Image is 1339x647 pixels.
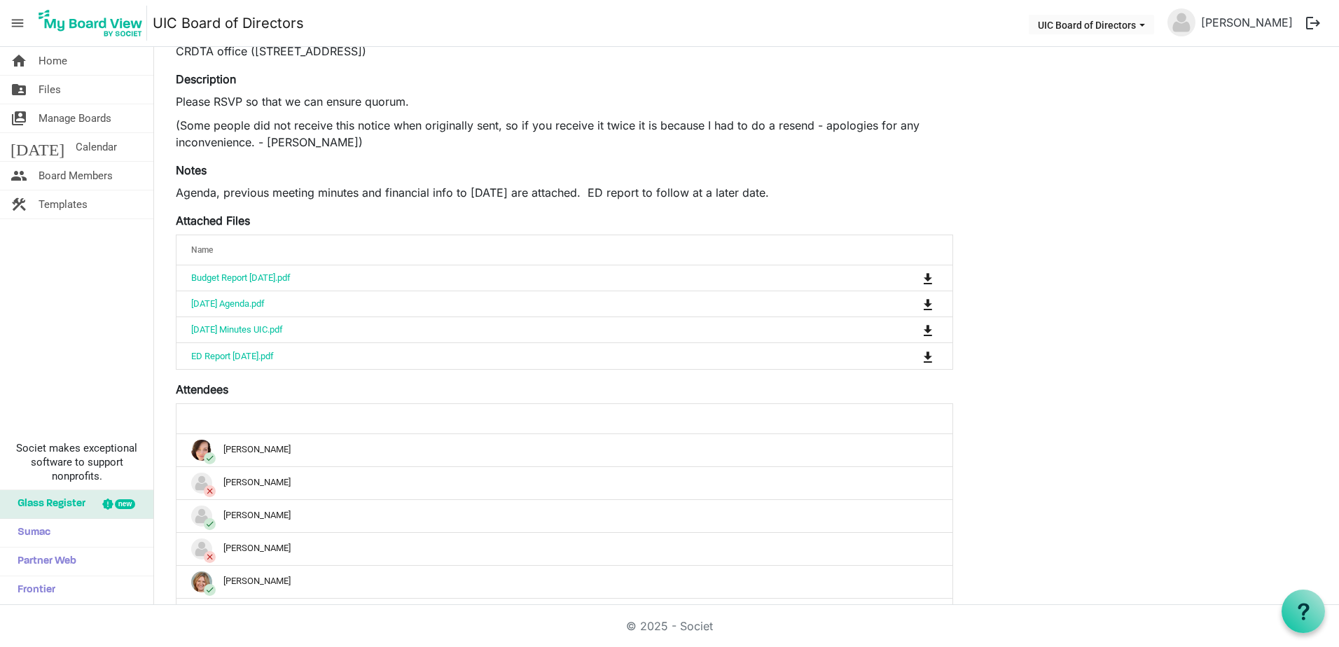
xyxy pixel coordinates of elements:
[204,452,216,464] span: check
[11,576,55,604] span: Frontier
[865,316,952,342] td: is Command column column header
[191,571,212,592] img: bJmOBY8GoEX95MHeVw17GT-jmXeTUajE5ZouoYGau21kZXvcDgcBywPjfa-JrfTPoozXjpE1ieOXQs1yrz7lWg_thumb.png
[191,298,265,309] a: [DATE] Agenda.pdf
[11,490,85,518] span: Glass Register
[176,117,953,151] p: (Some people did not receive this notice when originally sent, so if you receive it twice it is b...
[6,441,147,483] span: Societ makes exceptional software to support nonprofits.
[76,133,117,161] span: Calendar
[191,351,274,361] a: ED Report [DATE].pdf
[865,291,952,316] td: is Command column column header
[191,272,291,283] a: Budget Report [DATE].pdf
[176,598,952,631] td: checkDarcy Nyman is template cell column header
[176,532,952,565] td: closeBeth Shelton is template cell column header
[918,346,938,366] button: Download
[191,571,938,592] div: [PERSON_NAME]
[918,268,938,288] button: Download
[153,9,304,37] a: UIC Board of Directors
[191,506,212,527] img: no-profile-picture.svg
[191,245,213,255] span: Name
[11,162,27,190] span: people
[176,93,953,110] p: Please RSVP so that we can ensure quorum.
[1029,15,1154,34] button: UIC Board of Directors dropdownbutton
[176,342,865,368] td: ED Report Sept 2025.pdf is template cell column header Name
[176,43,953,60] div: CRDTA office ([STREET_ADDRESS])
[918,320,938,340] button: Download
[191,506,938,527] div: [PERSON_NAME]
[4,10,31,36] span: menu
[11,76,27,104] span: folder_shared
[39,162,113,190] span: Board Members
[1195,8,1298,36] a: [PERSON_NAME]
[34,6,153,41] a: My Board View Logo
[191,538,212,559] img: no-profile-picture.svg
[918,294,938,314] button: Download
[176,565,952,598] td: checkCharlene Friedrich is template cell column header
[115,499,135,509] div: new
[1298,8,1328,38] button: logout
[176,434,952,466] td: checkAmy Wright is template cell column header
[204,518,216,530] span: check
[176,265,865,291] td: Budget Report August 2025.pdf is template cell column header Name
[39,190,88,218] span: Templates
[39,47,67,75] span: Home
[176,316,865,342] td: June 18 2025 Minutes UIC.pdf is template cell column header Name
[191,538,938,559] div: [PERSON_NAME]
[34,6,147,41] img: My Board View Logo
[191,440,212,461] img: aZda651_YrtB0d3iDw2VWU6hlcmlxgORkYhRWXcu6diS1fUuzblDemDitxXHgJcDUASUXKKMmrJj1lYLVKcG1g_thumb.png
[39,76,61,104] span: Files
[1167,8,1195,36] img: no-profile-picture.svg
[176,71,236,88] label: Description
[865,342,952,368] td: is Command column column header
[11,519,50,547] span: Sumac
[176,499,952,532] td: checkAndrea Dawe is template cell column header
[11,133,64,161] span: [DATE]
[176,466,952,499] td: closeAndrea Craddock is template cell column header
[176,212,250,229] label: Attached Files
[204,551,216,563] span: close
[176,162,207,179] label: Notes
[11,104,27,132] span: switch_account
[176,184,953,201] p: Agenda, previous meeting minutes and financial info to [DATE] are attached. ED report to follow a...
[11,548,76,576] span: Partner Web
[39,104,111,132] span: Manage Boards
[204,584,216,596] span: check
[11,47,27,75] span: home
[176,381,228,398] label: Attendees
[191,324,283,335] a: [DATE] Minutes UIC.pdf
[626,619,713,633] a: © 2025 - Societ
[865,265,952,291] td: is Command column column header
[191,473,938,494] div: [PERSON_NAME]
[191,440,938,461] div: [PERSON_NAME]
[11,190,27,218] span: construction
[204,485,216,497] span: close
[176,291,865,316] td: Sept 24 2025 Agenda.pdf is template cell column header Name
[191,473,212,494] img: no-profile-picture.svg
